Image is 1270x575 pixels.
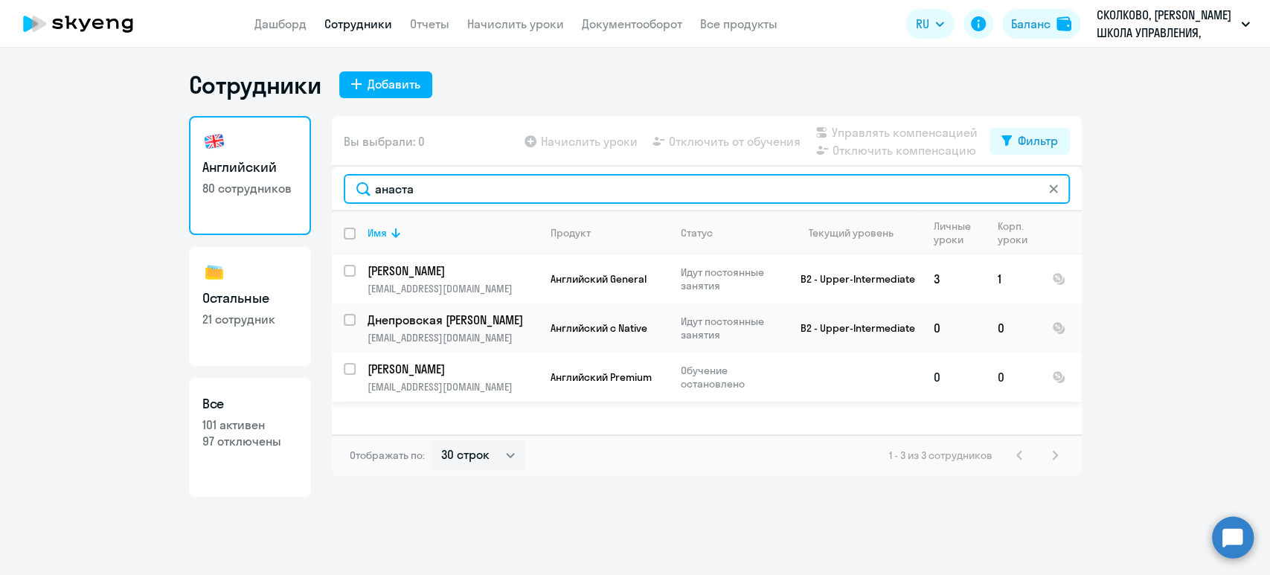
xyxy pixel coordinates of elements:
[467,16,564,31] a: Начислить уроки
[551,226,668,240] div: Продукт
[350,449,425,462] span: Отображать по:
[368,226,387,240] div: Имя
[368,226,538,240] div: Имя
[410,16,449,31] a: Отчеты
[934,219,985,246] div: Личные уроки
[1018,132,1058,150] div: Фильтр
[922,353,986,402] td: 0
[1002,9,1080,39] button: Балансbalance
[344,132,425,150] span: Вы выбрали: 0
[681,226,713,240] div: Статус
[700,16,777,31] a: Все продукты
[368,331,538,344] p: [EMAIL_ADDRESS][DOMAIN_NAME]
[934,219,975,246] div: Личные уроки
[916,15,929,33] span: RU
[189,247,311,366] a: Остальные21 сотрудник
[681,315,783,341] p: Идут постоянные занятия
[681,364,783,391] p: Обучение остановлено
[922,303,986,353] td: 0
[368,312,538,328] a: Днепровская [PERSON_NAME]
[368,263,538,279] a: [PERSON_NAME]
[551,321,647,335] span: Английский с Native
[189,378,311,497] a: Все101 активен97 отключены
[795,226,921,240] div: Текущий уровень
[254,16,307,31] a: Дашборд
[368,380,538,393] p: [EMAIL_ADDRESS][DOMAIN_NAME]
[368,312,536,328] p: Днепровская [PERSON_NAME]
[551,226,591,240] div: Продукт
[368,361,538,377] a: [PERSON_NAME]
[344,174,1070,204] input: Поиск по имени, email, продукту или статусу
[990,128,1070,155] button: Фильтр
[998,219,1030,246] div: Корп. уроки
[905,9,955,39] button: RU
[202,311,298,327] p: 21 сотрудник
[368,263,536,279] p: [PERSON_NAME]
[809,226,894,240] div: Текущий уровень
[582,16,682,31] a: Документооборот
[1011,15,1051,33] div: Баланс
[202,260,226,284] img: others
[681,226,783,240] div: Статус
[339,71,432,98] button: Добавить
[551,370,652,384] span: Английский Premium
[986,254,1040,303] td: 1
[551,272,647,286] span: Английский General
[202,433,298,449] p: 97 отключены
[998,219,1039,246] div: Корп. уроки
[368,282,538,295] p: [EMAIL_ADDRESS][DOMAIN_NAME]
[368,75,420,93] div: Добавить
[681,266,783,292] p: Идут постоянные занятия
[189,116,311,235] a: Английский80 сотрудников
[1089,6,1257,42] button: СКОЛКОВО, [PERSON_NAME] ШКОЛА УПРАВЛЕНИЯ, Бумажный Договор - Постоплата
[922,254,986,303] td: 3
[1097,6,1235,42] p: СКОЛКОВО, [PERSON_NAME] ШКОЛА УПРАВЛЕНИЯ, Бумажный Договор - Постоплата
[202,158,298,177] h3: Английский
[324,16,392,31] a: Сотрудники
[783,303,922,353] td: B2 - Upper-Intermediate
[986,303,1040,353] td: 0
[202,180,298,196] p: 80 сотрудников
[986,353,1040,402] td: 0
[1056,16,1071,31] img: balance
[889,449,992,462] span: 1 - 3 из 3 сотрудников
[202,394,298,414] h3: Все
[368,361,536,377] p: [PERSON_NAME]
[189,70,321,100] h1: Сотрудники
[202,289,298,308] h3: Остальные
[783,254,922,303] td: B2 - Upper-Intermediate
[202,129,226,153] img: english
[202,417,298,433] p: 101 активен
